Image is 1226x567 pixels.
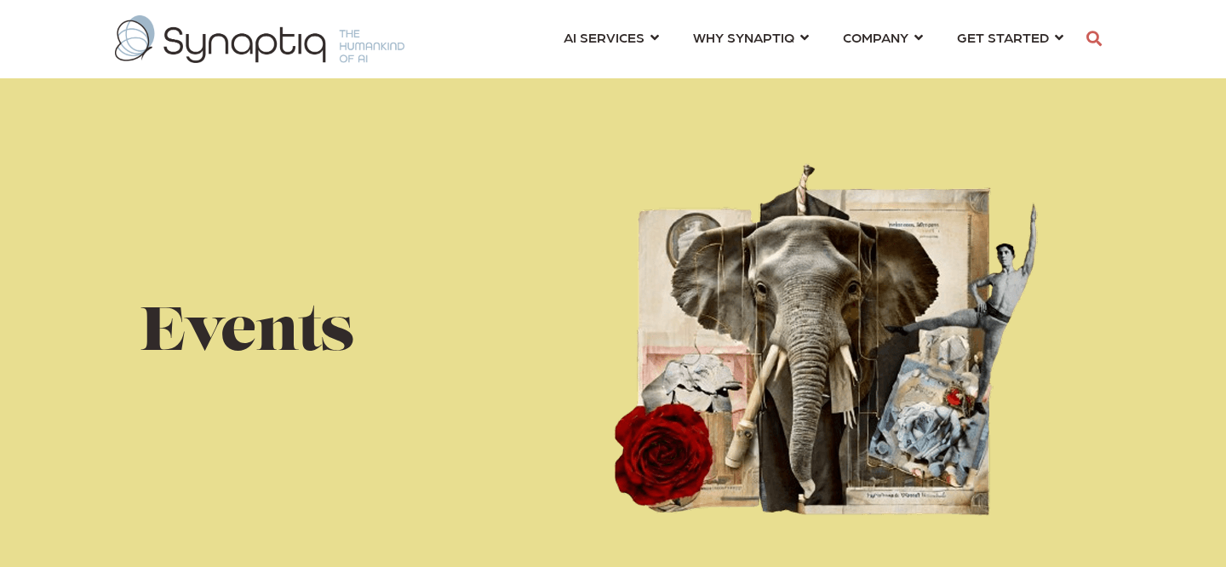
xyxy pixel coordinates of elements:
[693,21,809,53] a: WHY SYNAPTIQ
[693,26,794,49] span: WHY SYNAPTIQ
[564,21,659,53] a: AI SERVICES
[843,26,908,49] span: COMPANY
[957,26,1049,49] span: GET STARTED
[115,15,404,63] img: synaptiq logo-1
[957,21,1063,53] a: GET STARTED
[140,301,613,369] h1: Events
[613,163,1039,516] img: Hiring_Performace-removebg-500x415%20-tinified.png
[843,21,923,53] a: COMPANY
[547,9,1080,70] nav: menu
[564,26,645,49] span: AI SERVICES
